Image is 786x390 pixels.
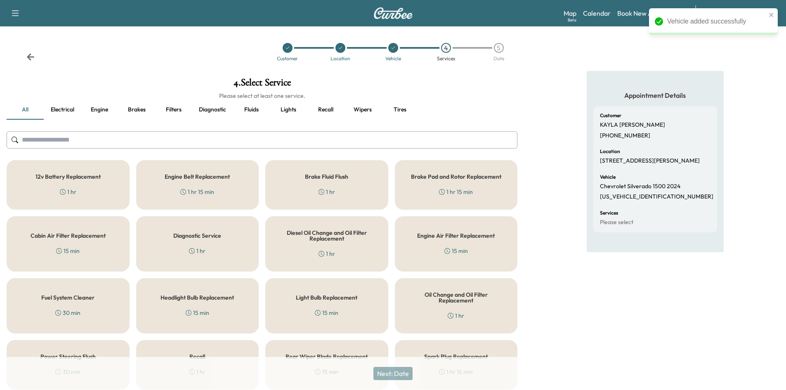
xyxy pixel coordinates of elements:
div: 1 hr [319,188,335,196]
h5: Diesel Oil Change and Oil Filter Replacement [279,230,375,241]
button: close [769,12,774,18]
button: Recall [307,100,344,120]
button: Filters [155,100,192,120]
p: [STREET_ADDRESS][PERSON_NAME] [600,157,700,165]
a: Calendar [583,8,611,18]
button: all [7,100,44,120]
h5: Oil Change and Oil Filter Replacement [408,292,504,303]
div: Location [330,56,350,61]
h5: Appointment Details [593,91,717,100]
h5: Spark Plug Replacement [424,354,488,359]
h5: Engine Air Filter Replacement [417,233,495,239]
div: 1 hr [448,312,464,320]
div: Vehicle [385,56,401,61]
h5: 12v Battery Replacement [35,174,101,180]
h6: Location [600,149,620,154]
p: [US_VEHICLE_IDENTIFICATION_NUMBER] [600,193,713,201]
h6: Customer [600,113,621,118]
p: [PHONE_NUMBER] [600,132,650,139]
div: 4 [441,43,451,53]
h6: Vehicle [600,175,616,180]
div: 30 min [55,309,80,317]
h6: Please select at least one service. [7,92,517,100]
div: 15 min [56,247,80,255]
img: Curbee Logo [373,7,413,19]
h5: Cabin Air Filter Replacement [31,233,106,239]
div: 1 hr [60,188,76,196]
div: Services [437,56,455,61]
h5: Power Steering Flush [40,354,96,359]
h5: Rear Wiper Blade Replacement [286,354,368,359]
div: Back [26,53,35,61]
button: Brakes [118,100,155,120]
h5: Fuel System Cleaner [41,295,94,300]
div: 15 min [186,309,209,317]
div: 5 [494,43,504,53]
div: Date [493,56,504,61]
div: 1 hr 15 min [439,188,473,196]
div: 1 hr [189,247,205,255]
button: Electrical [44,100,81,120]
div: basic tabs example [7,100,517,120]
p: Chevrolet Silverado 1500 2024 [600,183,680,190]
div: 1 hr 15 min [180,188,214,196]
button: Engine [81,100,118,120]
h5: Diagnostic Service [173,233,221,239]
p: KAYLA [PERSON_NAME] [600,121,665,129]
h1: 4 . Select Service [7,78,517,92]
h5: Recall [189,354,205,359]
div: Customer [277,56,298,61]
button: Lights [270,100,307,120]
a: MapBeta [564,8,576,18]
h5: Headlight Bulb Replacement [161,295,234,300]
div: Vehicle added successfully [667,17,766,26]
h5: Engine Belt Replacement [165,174,230,180]
p: Please select [600,219,633,226]
h5: Light Bulb Replacement [296,295,357,300]
button: Diagnostic [192,100,233,120]
div: 1 hr [319,250,335,258]
button: Fluids [233,100,270,120]
h5: Brake Fluid Flush [305,174,348,180]
div: 15 min [444,247,468,255]
div: 15 min [315,309,338,317]
button: Wipers [344,100,381,120]
button: Tires [381,100,418,120]
h6: Services [600,210,618,215]
h5: Brake Pad and Rotor Replacement [411,174,501,180]
div: Beta [568,17,576,23]
a: Book New Appointment [617,8,687,18]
